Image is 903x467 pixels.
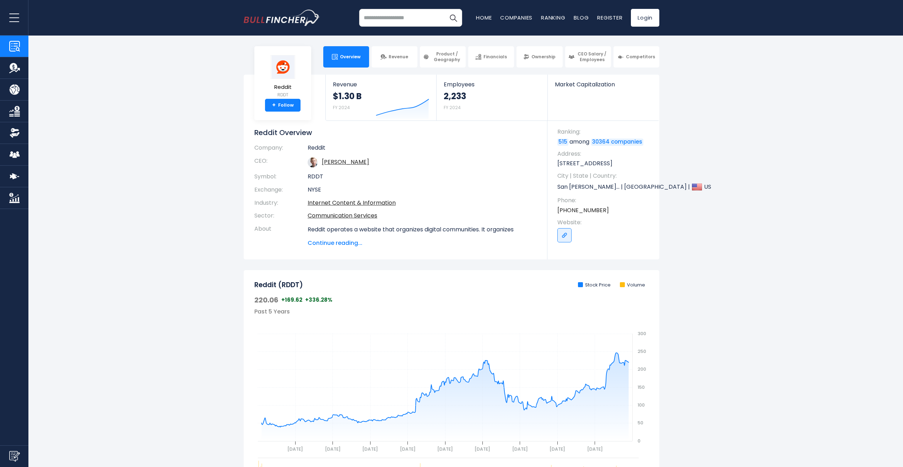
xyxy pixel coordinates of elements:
text: 200 [638,366,646,372]
p: [STREET_ADDRESS] [557,160,652,167]
span: Past 5 Years [254,307,290,316]
strong: 2,233 [444,91,466,102]
a: Internet Content & Information [308,199,396,207]
span: Revenue [333,81,429,88]
a: Overview [323,46,369,68]
span: Ranking: [557,128,652,136]
span: +169.62 [281,296,302,304]
h1: Reddit Overview [254,128,537,137]
span: Website: [557,219,652,226]
text: 0 [638,438,640,444]
text: [DATE] [437,446,453,452]
td: Reddit [308,144,537,155]
th: Sector: [254,209,308,222]
a: Communication Services [308,211,377,220]
span: Product / Geography [431,51,463,62]
th: About [254,222,308,247]
li: Volume [620,282,645,288]
text: [DATE] [362,446,378,452]
p: among [557,138,652,146]
img: steve-huffman.jpg [308,157,318,167]
th: Industry: [254,197,308,210]
a: [PHONE_NUMBER] [557,206,609,214]
text: 150 [638,384,645,390]
h2: Reddit (RDDT) [254,281,303,290]
small: RDDT [270,92,295,98]
td: RDDT [308,170,537,183]
li: Stock Price [578,282,611,288]
text: [DATE] [287,446,303,452]
th: Company: [254,144,308,155]
strong: + [272,102,276,108]
a: CEO Salary / Employees [565,46,611,68]
td: NYSE [308,183,537,197]
span: City | State | Country: [557,172,652,180]
span: Financials [483,54,507,60]
text: [DATE] [587,446,603,452]
span: +336.28% [305,296,332,304]
span: Continue reading... [308,239,537,247]
a: Home [476,14,492,21]
span: Market Capitalization [555,81,651,88]
a: Revenue $1.30 B FY 2024 [326,75,436,120]
span: Reddit [270,84,295,90]
text: [DATE] [475,446,490,452]
svg: gh [254,316,649,458]
a: Market Capitalization [548,75,659,100]
a: 515 [557,139,568,146]
a: Blog [574,14,589,21]
span: 220.06 [254,295,279,305]
span: CEO Salary / Employees [577,51,608,62]
button: Search [444,9,462,27]
span: Employees [444,81,540,88]
span: Overview [340,54,361,60]
span: Ownership [531,54,556,60]
text: 300 [638,331,646,337]
a: Login [631,9,659,27]
a: ceo [322,158,369,166]
text: 50 [638,420,643,426]
img: Ownership [9,128,20,138]
strong: $1.30 B [333,91,362,102]
span: Address: [557,150,652,158]
a: +Follow [265,99,301,112]
a: Go to homepage [244,10,320,26]
a: Ownership [517,46,562,68]
img: bullfincher logo [244,10,320,26]
th: CEO: [254,155,308,170]
a: Go to link [557,228,572,242]
span: Competitors [626,54,655,60]
a: Revenue [372,46,417,68]
text: 100 [638,402,645,408]
text: [DATE] [400,446,416,452]
span: Phone: [557,197,652,204]
a: Companies [500,14,532,21]
a: Financials [468,46,514,68]
th: Exchange: [254,183,308,197]
small: FY 2024 [333,104,350,111]
a: Ranking [541,14,565,21]
p: San [PERSON_NAME]... | [GEOGRAPHIC_DATA] | US [557,182,652,192]
p: Reddit operates a website that organizes digital communities. It organizes communities based on s... [308,225,537,277]
a: Employees 2,233 FY 2024 [437,75,547,120]
a: 30364 companies [591,139,643,146]
text: [DATE] [550,446,565,452]
span: Revenue [389,54,408,60]
text: 250 [638,348,646,354]
a: Reddit RDDT [270,55,296,99]
text: [DATE] [325,446,341,452]
small: FY 2024 [444,104,461,111]
text: [DATE] [512,446,528,452]
a: Register [597,14,622,21]
a: Product / Geography [420,46,466,68]
th: Symbol: [254,170,308,183]
a: Competitors [613,46,659,68]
